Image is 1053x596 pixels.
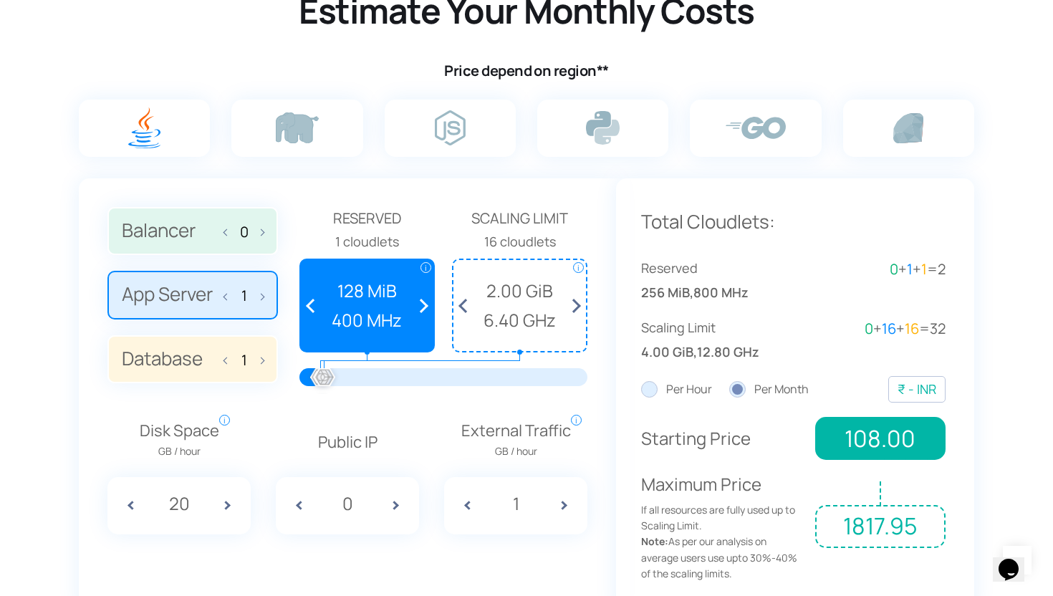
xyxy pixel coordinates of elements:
span: Reserved [641,258,794,279]
p: Starting Price [641,425,804,452]
div: 1 cloudlets [299,231,435,252]
span: 0 [865,319,873,338]
span: Disk Space [140,418,219,460]
div: , [641,317,794,362]
div: , [641,258,794,303]
span: i [571,415,582,426]
span: 256 MiB [641,282,690,303]
span: 800 MHz [693,282,749,303]
span: 4.00 GiB [641,342,693,362]
p: Public IP [276,430,419,455]
div: + + = [794,258,946,281]
label: App Server [107,271,278,319]
div: 16 cloudlets [452,231,587,252]
span: 108.00 [815,417,946,460]
span: GB / hour [140,443,219,459]
input: Balancer [233,223,256,240]
span: Scaling Limit [452,207,587,230]
span: Reserved [299,207,435,230]
img: ruby [893,113,923,143]
span: 128 MiB [308,277,426,304]
span: i [420,262,431,273]
span: If all resources are fully used up to Scaling Limit. As per our analysis on average users use upt... [641,502,804,582]
span: 400 MHz [308,307,426,334]
span: 12.80 GHz [697,342,759,362]
span: 16 [882,319,896,338]
strong: Note: [641,534,668,548]
span: i [573,262,584,273]
input: App Server [233,287,256,304]
span: Scaling Limit [641,317,794,338]
label: Database [107,335,278,384]
span: External Traffic [461,418,571,460]
img: java [128,107,160,148]
span: 6.40 GHz [461,307,579,334]
div: ₹ - INR [898,379,936,400]
img: node [435,110,466,145]
span: 0 [890,259,898,279]
span: i [219,415,230,426]
h4: Price depend on region** [75,62,978,80]
span: 1817.95 [815,505,946,548]
div: + + = [794,317,946,340]
span: GB / hour [461,443,571,459]
label: Per Hour [641,380,712,399]
img: python [586,111,620,145]
span: 16 [905,319,919,338]
img: php [276,112,319,143]
span: 2.00 GiB [461,277,579,304]
p: Maximum Price [641,471,804,582]
label: Per Month [729,380,809,399]
input: Database [233,352,256,368]
span: 1 [921,259,927,279]
img: go [726,117,786,139]
span: 2 [938,259,946,279]
iframe: chat widget [993,539,1039,582]
p: Total Cloudlets: [641,207,946,237]
span: 32 [930,319,946,338]
label: Balancer [107,207,278,256]
span: 1 [907,259,913,279]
